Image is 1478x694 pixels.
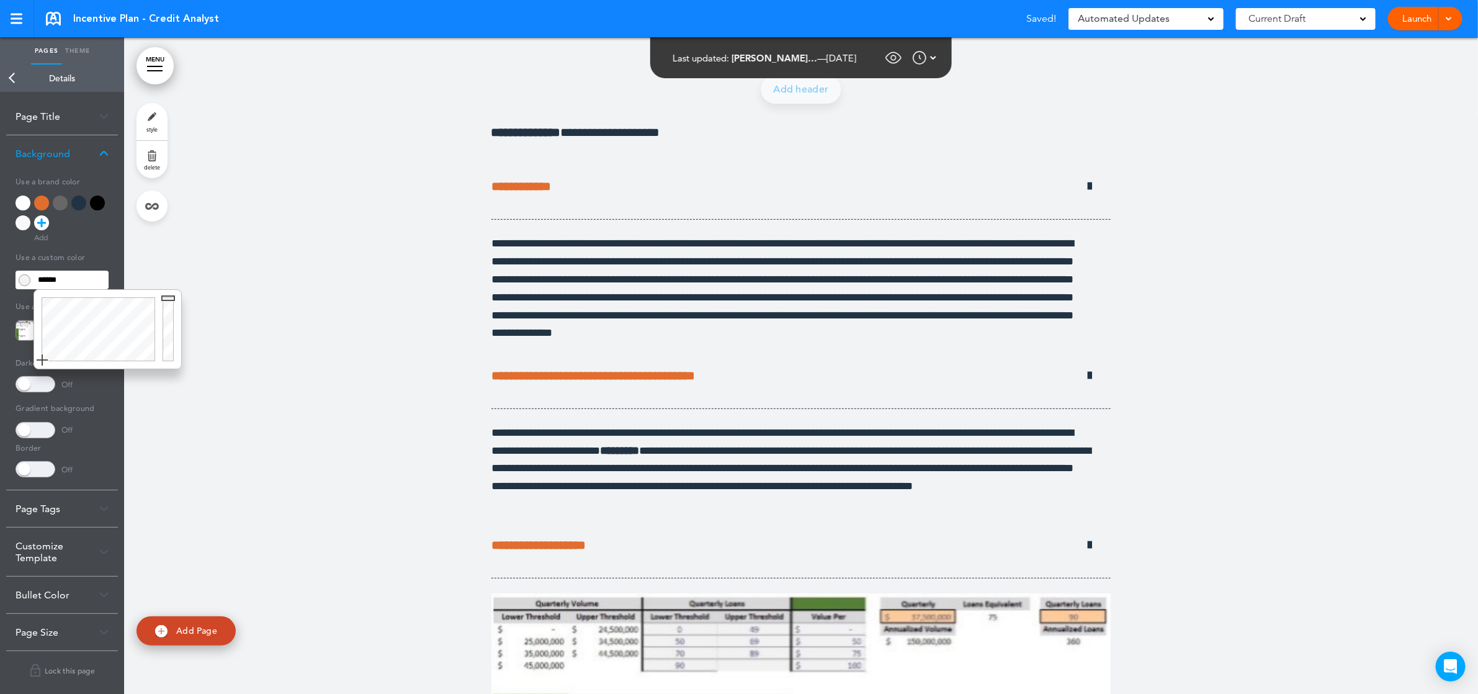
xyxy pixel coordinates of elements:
[1397,7,1436,30] a: Launch
[912,50,927,65] img: time.svg
[673,53,856,63] div: —
[6,98,118,135] div: Page Title
[16,248,109,265] h5: Use a custom color
[155,625,168,638] img: add.svg
[99,592,109,598] img: arrow-down@2x.png
[16,320,36,341] img: 1758120957265-CAIncentiveScreenshot.jpg
[6,614,118,651] div: Page Size
[61,466,73,474] div: Off
[6,135,118,172] div: Background
[673,52,729,64] span: Last updated:
[29,662,42,678] img: lock.svg
[137,103,168,140] a: style
[61,381,73,389] div: Off
[6,490,118,527] div: Page Tags
[1026,14,1056,24] span: Saved!
[1248,10,1306,27] span: Current Draft
[1078,10,1170,27] span: Automated Updates
[6,577,118,613] div: Bullet Color
[16,172,109,189] h5: Use a brand color
[62,37,93,65] a: Theme
[61,426,73,434] div: Off
[144,163,160,171] span: delete
[732,52,817,64] span: [PERSON_NAME]…
[137,47,174,84] a: MENU
[6,528,118,576] div: Customize Template
[99,549,109,556] img: arrow-down@2x.png
[761,75,841,104] a: Add header
[99,113,109,120] img: arrow-down@2x.png
[31,37,62,65] a: Pages
[137,141,168,178] a: delete
[137,616,236,646] a: Add Page
[16,297,109,314] h5: Use a photo
[176,625,217,636] span: Add Page
[16,353,109,371] h5: Darken background
[884,48,903,67] img: eye_approvals.svg
[99,150,109,157] img: arrow-down@2x.png
[930,50,936,65] img: arrow-down-white.svg
[6,653,118,688] a: Lock this page
[73,12,219,25] span: Incentive Plan - Credit Analyst
[826,52,856,64] span: [DATE]
[1436,652,1466,682] div: Open Intercom Messenger
[16,438,109,456] h5: Border
[99,629,109,636] img: arrow-down@2x.png
[16,399,109,416] h5: Gradient background
[99,505,109,512] img: arrow-down@2x.png
[146,125,158,133] span: style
